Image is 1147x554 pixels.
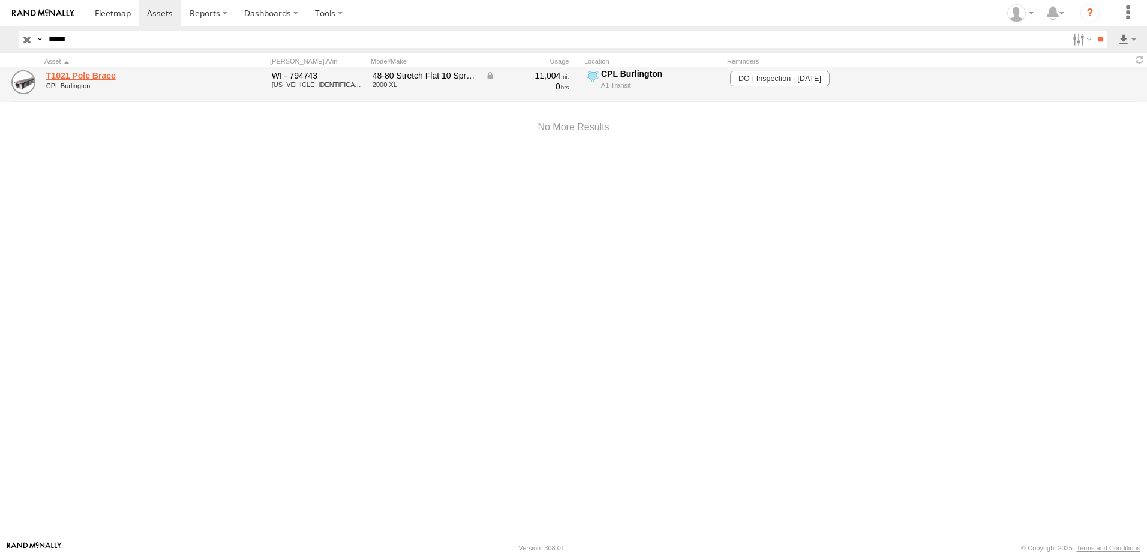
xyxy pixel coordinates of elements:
div: Jared Benson [1003,4,1038,22]
img: rand-logo.svg [12,9,74,17]
div: 4U3B04825YL002742 [272,81,364,88]
div: Data from Vehicle CANbus [485,70,569,81]
label: Click to View Current Location [584,68,722,101]
div: Version: 308.01 [519,544,565,552]
i: ? [1080,4,1100,23]
div: 0 [485,81,569,92]
div: Model/Make [371,57,479,65]
div: undefined [46,82,211,89]
div: Usage [484,57,579,65]
div: 48-80 Stretch Flat 10 Spread Axle Trailer [373,70,477,81]
div: A1 Transit [601,81,720,89]
a: View Asset Details [11,70,35,94]
div: WI - 794743 [272,70,364,81]
label: Search Filter Options [1068,31,1094,48]
div: Click to Sort [44,57,212,65]
div: 2000 XL [373,81,477,88]
div: [PERSON_NAME]./Vin [270,57,366,65]
a: Terms and Conditions [1077,544,1140,552]
a: T1021 Pole Brace [46,70,211,81]
label: Export results as... [1117,31,1137,48]
div: CPL Burlington [601,68,720,79]
div: Location [584,57,722,65]
label: Search Query [35,31,44,48]
a: Visit our Website [7,542,62,554]
span: DOT Inspection - 05/31/2026 [730,71,829,86]
div: © Copyright 2025 - [1021,544,1140,552]
span: Refresh [1133,54,1147,65]
div: Reminders [727,57,919,65]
